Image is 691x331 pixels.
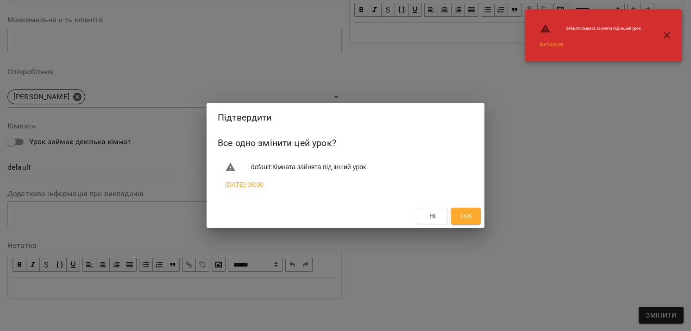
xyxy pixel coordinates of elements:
[218,110,473,125] h2: Підтвердити
[540,42,563,48] a: [DATE] 09:00
[533,19,649,38] li: default : Кімната зайнята під інший урок
[225,180,264,189] a: [DATE] 09:00
[429,210,436,222] span: Ні
[418,208,447,224] button: Ні
[218,136,473,150] h6: Все одно змінити цей урок?
[460,210,472,222] span: Так
[218,158,473,177] li: default : Кімната зайнята під інший урок
[451,208,481,224] button: Так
